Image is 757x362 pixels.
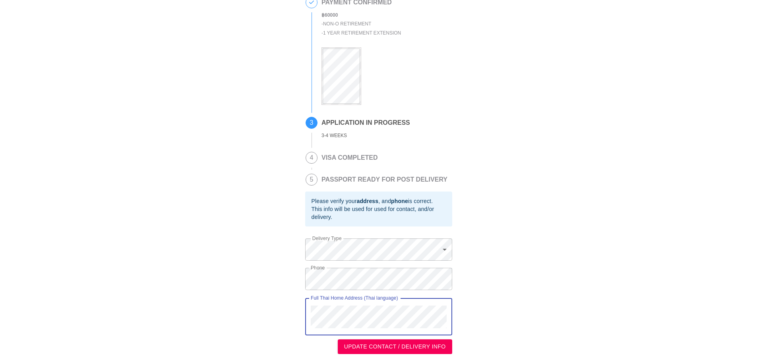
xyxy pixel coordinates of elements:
[356,198,378,204] b: address
[338,339,452,354] button: UPDATE CONTACT / DELIVERY INFO
[321,12,338,18] b: ฿ 60000
[391,198,408,204] b: phone
[306,152,317,163] span: 4
[321,176,447,183] h2: PASSPORT READY FOR POST DELIVERY
[312,197,446,205] div: Please verify your , and is correct.
[321,154,378,161] h2: VISA COMPLETED
[321,131,410,140] div: 3-4 WEEKS
[321,29,401,38] div: - 1 Year Retirement Extension
[321,119,410,126] h2: APPLICATION IN PROGRESS
[312,205,446,221] div: This info will be used for used for contact, and/or delivery.
[306,174,317,185] span: 5
[306,117,317,128] span: 3
[321,19,401,29] div: - NON-O Retirement
[344,342,446,352] span: UPDATE CONTACT / DELIVERY INFO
